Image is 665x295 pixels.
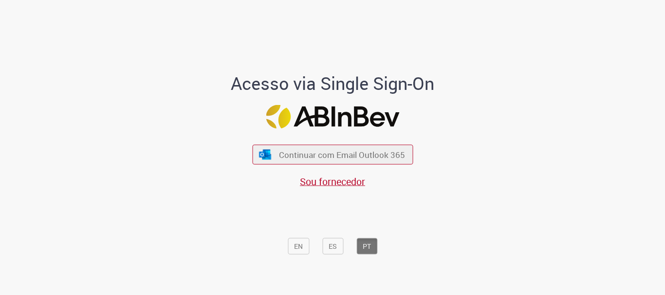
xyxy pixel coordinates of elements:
button: PT [356,238,377,255]
button: ES [322,238,343,255]
span: Continuar com Email Outlook 365 [279,149,405,160]
img: Logo ABInBev [266,105,399,129]
a: Sou fornecedor [300,175,365,188]
button: EN [288,238,309,255]
h1: Acesso via Single Sign-On [198,74,468,93]
img: ícone Azure/Microsoft 360 [259,149,272,159]
button: ícone Azure/Microsoft 360 Continuar com Email Outlook 365 [252,145,413,165]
